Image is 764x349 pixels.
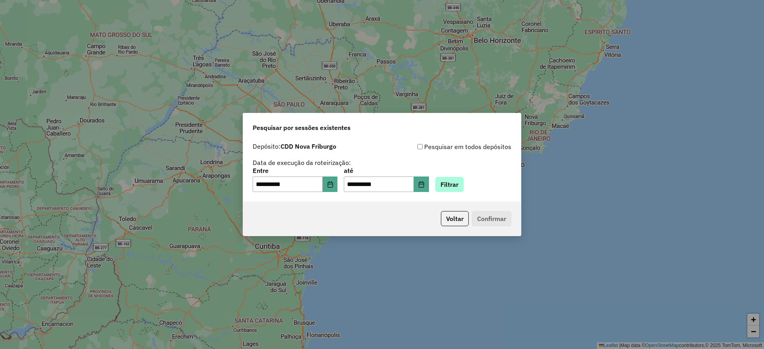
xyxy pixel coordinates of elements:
button: Filtrar [435,177,464,192]
label: Entre [253,166,337,175]
button: Voltar [441,211,469,226]
label: até [344,166,429,175]
span: Pesquisar por sessões existentes [253,123,351,132]
label: Data de execução da roteirização: [253,158,351,167]
button: Choose Date [414,176,429,192]
button: Choose Date [323,176,338,192]
label: Depósito: [253,142,336,151]
strong: CDD Nova Friburgo [281,142,336,150]
div: Pesquisar em todos depósitos [382,142,511,151]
